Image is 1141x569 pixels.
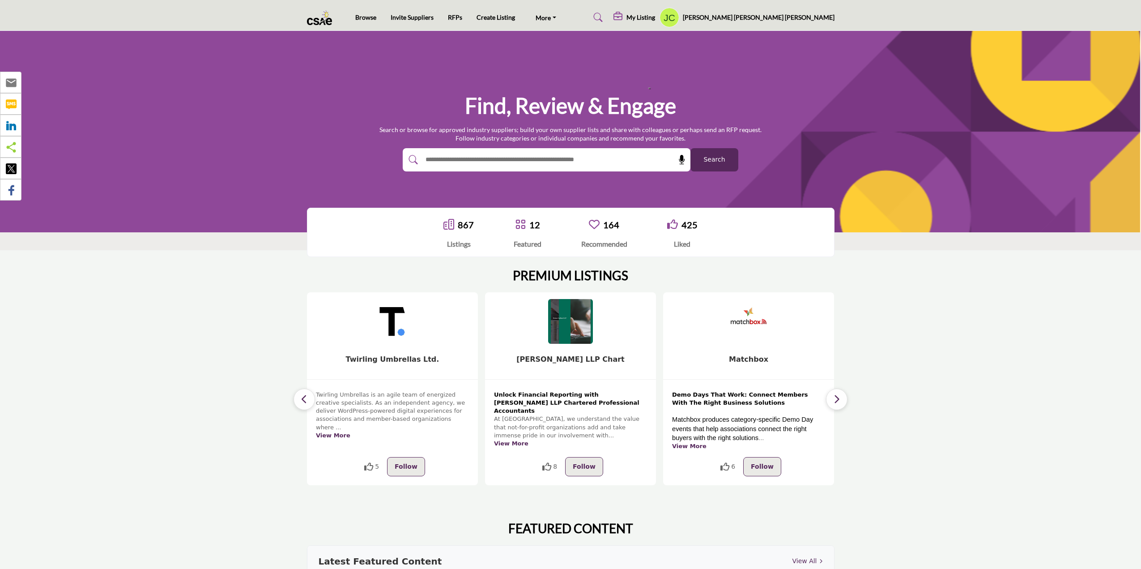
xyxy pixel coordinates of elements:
[355,13,376,21] a: Browse
[443,239,474,249] div: Listings
[477,13,515,21] a: Create Listing
[690,148,738,171] button: Search
[731,462,735,471] span: 6
[573,463,596,470] span: Follow
[465,92,676,120] h1: Find, Review & Engage
[548,299,593,344] img: Kriens-LaRose LLP Chart
[375,462,379,471] span: 5
[516,355,624,364] b: Kriens-LaRose LLP Chart
[751,463,774,470] span: Follow
[316,432,350,439] a: View More
[379,125,762,143] p: Search or browse for approved industry suppliers; build your own supplier lists and share with co...
[703,155,725,164] span: Search
[319,555,442,568] h3: Latest Featured Content
[672,415,825,442] p: ...
[387,457,425,476] button: Follow
[565,457,603,476] button: Follow
[395,463,417,470] span: Follow
[683,13,834,22] h5: [PERSON_NAME] [PERSON_NAME] [PERSON_NAME]
[613,12,655,23] div: My Listing
[458,219,474,230] a: 867
[792,556,822,566] a: View All
[494,415,647,440] p: ...
[726,299,771,344] img: Matchbox
[448,13,462,21] a: RFPs
[553,462,557,471] span: 8
[515,219,526,231] a: Go to Featured
[589,219,600,231] a: Go to Recommended
[667,219,678,230] i: Go to Liked
[508,521,633,536] h2: FEATURED CONTENT
[672,443,707,449] a: View More
[370,299,415,344] img: Twirling Umbrellas Ltd.
[494,415,639,438] span: At [GEOGRAPHIC_DATA], we understand the value that not-for-profit organizations add and take imme...
[529,219,540,230] a: 12
[514,239,541,249] div: Featured
[672,391,808,406] strong: Demo Days That Work: Connect Members With The Right Business Solutions
[516,355,624,364] a: [PERSON_NAME] LLP Chart
[603,219,619,230] a: 164
[494,391,647,415] h2: Unlock Financial Reporting with [PERSON_NAME] LLP Chartered Professional Accountants
[743,457,781,476] button: Follow
[585,10,609,25] a: Search
[581,239,627,249] div: Recommended
[529,11,562,24] a: More
[316,391,469,432] p: Twirling Umbrellas is an agile team of energized creative specialists. As an independent agency, ...
[494,440,528,447] a: View More
[513,268,628,283] h2: PREMIUM LISTINGS
[672,416,815,441] span: Matchbox produces category-specific Demo Day events that help associations connect the right buye...
[626,13,655,21] h5: My Listing
[346,355,439,364] a: Twirling Umbrellas Ltd.
[391,13,434,21] a: Invite Suppliers
[307,10,337,25] img: Site Logo
[660,8,679,27] button: Show hide supplier dropdown
[667,239,698,249] div: Liked
[681,219,698,230] a: 425
[729,355,768,364] a: Matchbox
